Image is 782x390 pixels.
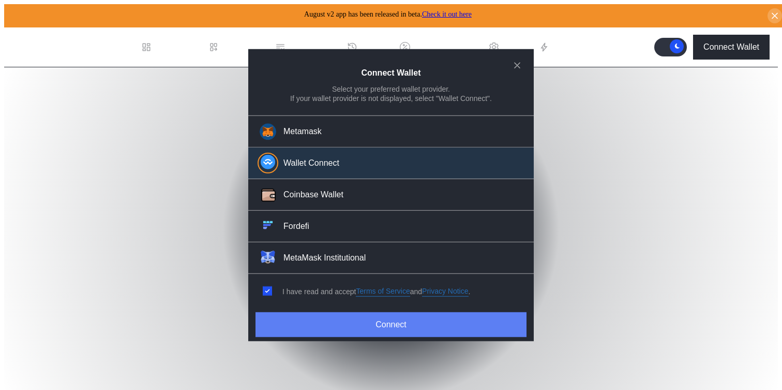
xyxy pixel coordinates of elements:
button: FordefiFordefi [248,211,534,242]
div: History [362,42,387,52]
button: Connect [255,312,527,337]
div: Coinbase Wallet [283,190,343,200]
div: Admin [503,42,527,52]
button: Wallet Connect [248,148,534,179]
a: Terms of Service [356,286,410,296]
img: Fordefi [261,218,275,233]
img: MetaMask Institutional [261,250,275,264]
span: August v2 app has been released in beta. [304,10,472,18]
div: Wallet Connect [283,158,339,169]
a: Privacy Notice [422,286,468,296]
button: MetaMask InstitutionalMetaMask Institutional [248,242,534,274]
img: Coinbase Wallet [260,186,277,204]
span: and [410,287,422,296]
a: Check it out here [422,10,472,18]
div: If your wallet provider is not displayed, select "Wallet Connect". [290,94,492,103]
div: Connect Wallet [703,42,759,52]
div: Permissions [290,42,335,52]
div: Discount Factors [414,42,476,52]
div: Loan Book [223,42,263,52]
div: Fordefi [283,221,309,232]
div: Select your preferred wallet provider. [332,84,450,94]
h2: Connect Wallet [362,68,421,78]
button: Coinbase WalletCoinbase Wallet [248,179,534,211]
button: Metamask [248,115,534,148]
button: close modal [509,57,525,74]
div: Dashboard [156,42,196,52]
div: I have read and accept . [282,286,470,296]
div: MetaMask Institutional [283,253,366,264]
div: Automations [553,42,599,52]
div: Metamask [283,126,322,137]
